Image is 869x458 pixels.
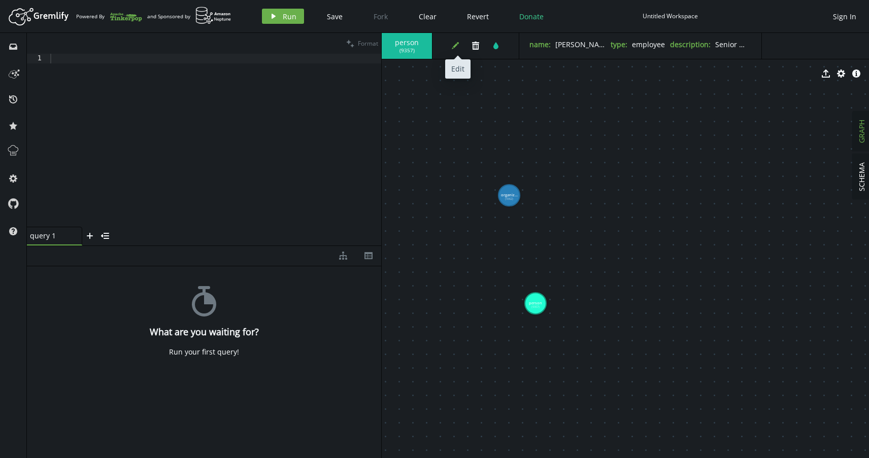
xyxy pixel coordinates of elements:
[632,40,665,49] span: employee
[30,231,71,240] span: query 1
[147,7,231,26] div: and Sponsored by
[857,162,866,191] span: SCHEMA
[262,9,304,24] button: Run
[505,197,513,201] tspan: (9362)
[327,12,343,21] span: Save
[643,12,698,20] div: Untitled Workspace
[283,12,296,21] span: Run
[365,9,396,24] button: Fork
[459,9,496,24] button: Revert
[611,40,627,49] label: type :
[555,40,612,49] span: [PERSON_NAME]
[195,7,231,24] img: AWS Neptune
[670,40,711,49] label: description :
[358,39,378,48] span: Format
[374,12,388,21] span: Fork
[828,9,861,24] button: Sign In
[519,12,544,21] span: Donate
[411,9,444,24] button: Clear
[512,9,551,24] button: Donate
[833,12,856,21] span: Sign In
[27,54,48,63] div: 1
[529,300,542,305] tspan: person
[392,38,422,47] span: person
[529,40,551,49] label: name :
[319,9,350,24] button: Save
[419,12,437,21] span: Clear
[343,33,381,54] button: Format
[445,59,471,79] div: Edit
[399,47,415,54] span: ( 9357 )
[467,12,489,21] span: Revert
[501,192,518,197] tspan: organiz...
[76,8,142,25] div: Powered By
[531,305,540,309] tspan: (9357)
[150,327,259,337] h4: What are you waiting for?
[169,347,239,357] div: Run your first query!
[857,120,866,143] span: GRAPH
